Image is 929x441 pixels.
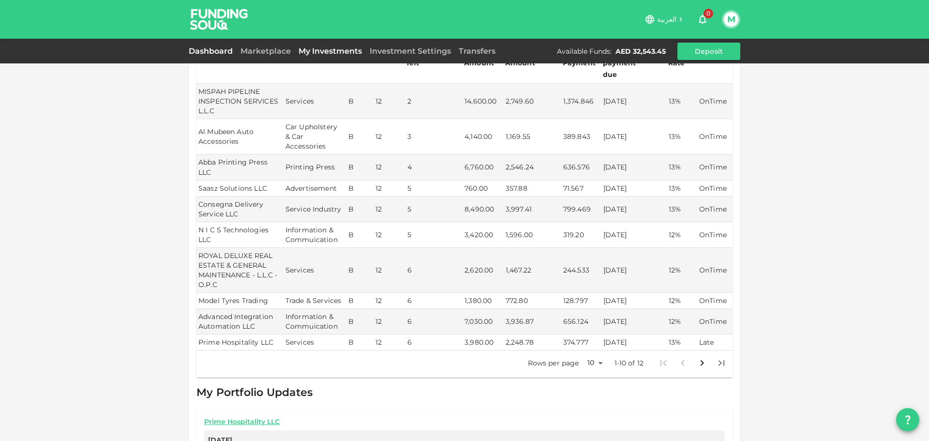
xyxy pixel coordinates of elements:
td: B [346,154,374,180]
td: Services [284,335,346,350]
a: Prime Hospitality LLC [204,417,725,426]
a: Investment Settings [366,46,455,56]
td: 12 [374,84,405,119]
td: Trade & Services [284,293,346,309]
td: B [346,293,374,309]
td: MISPAH PIPELINE INSPECTION SERVICES L.L.C [196,84,284,119]
td: 5 [405,197,463,222]
td: Car Upholstery & Car Accessories [284,119,346,154]
td: 3,420.00 [463,222,504,248]
td: OnTime [697,293,733,309]
button: question [896,408,919,431]
td: OnTime [697,154,733,180]
a: Transfers [455,46,499,56]
td: [DATE] [601,335,667,350]
td: B [346,335,374,350]
td: 4,140.00 [463,119,504,154]
td: 12% [667,222,697,248]
span: العربية [657,15,676,24]
td: [DATE] [601,181,667,197]
td: OnTime [697,309,733,335]
a: My Investments [295,46,366,56]
td: 7,030.00 [463,309,504,335]
td: 1,467.22 [504,248,561,293]
td: 1,380.00 [463,293,504,309]
td: OnTime [697,84,733,119]
td: 6 [405,248,463,293]
td: 12 [374,197,405,222]
span: My Portfolio Updates [196,386,313,399]
td: 12 [374,335,405,350]
td: OnTime [697,222,733,248]
td: 6 [405,309,463,335]
td: 12 [374,309,405,335]
td: 12 [374,222,405,248]
td: 3,980.00 [463,335,504,350]
button: M [724,12,738,27]
td: Model Tyres Trading [196,293,284,309]
td: B [346,181,374,197]
td: 1,374.846 [561,84,601,119]
td: 6,760.00 [463,154,504,180]
td: B [346,197,374,222]
div: AED 32,543.45 [615,46,666,56]
td: 6 [405,293,463,309]
td: 13% [667,197,697,222]
td: [DATE] [601,154,667,180]
td: 3,997.41 [504,197,561,222]
td: Late [697,335,733,350]
button: Go to last page [712,353,731,373]
td: 71.567 [561,181,601,197]
td: Information & Commuication [284,309,346,335]
td: 12 [374,119,405,154]
td: 13% [667,84,697,119]
td: 319.20 [561,222,601,248]
td: [DATE] [601,248,667,293]
td: 12 [374,248,405,293]
td: 3 [405,119,463,154]
td: Information & Commuication [284,222,346,248]
td: Abba Printing Press LLC [196,154,284,180]
td: 5 [405,181,463,197]
div: Available Funds : [557,46,612,56]
td: [DATE] [601,119,667,154]
td: 12% [667,293,697,309]
td: 8,490.00 [463,197,504,222]
td: 760.00 [463,181,504,197]
td: N I C S Technologies LLC [196,222,284,248]
td: B [346,84,374,119]
td: OnTime [697,181,733,197]
td: Consegna Delivery Service LLC [196,197,284,222]
td: 374.777 [561,335,601,350]
td: Services [284,84,346,119]
td: 636.576 [561,154,601,180]
td: 13% [667,154,697,180]
p: Rows per page [528,358,579,368]
td: 4 [405,154,463,180]
td: 2,749.60 [504,84,561,119]
td: Service Industry [284,197,346,222]
td: 6 [405,335,463,350]
td: [DATE] [601,222,667,248]
td: Prime Hospitality LLC [196,335,284,350]
td: B [346,248,374,293]
button: Go to next page [692,353,712,373]
p: 1-10 of 12 [614,358,644,368]
td: 656.124 [561,309,601,335]
td: Al Mubeen Auto Accessories [196,119,284,154]
td: 799.469 [561,197,601,222]
td: 1,169.55 [504,119,561,154]
td: 389.843 [561,119,601,154]
td: OnTime [697,197,733,222]
td: [DATE] [601,309,667,335]
td: 12 [374,154,405,180]
td: ROYAL DELUXE REAL ESTATE & GENERAL MAINTENANCE - L.L.C - O.P.C [196,248,284,293]
td: 12 [374,181,405,197]
td: 2,546.24 [504,154,561,180]
button: Deposit [677,43,740,60]
td: 12% [667,248,697,293]
td: Saasz Solutions LLC [196,181,284,197]
span: 0 [704,9,713,18]
td: 1,596.00 [504,222,561,248]
td: OnTime [697,248,733,293]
